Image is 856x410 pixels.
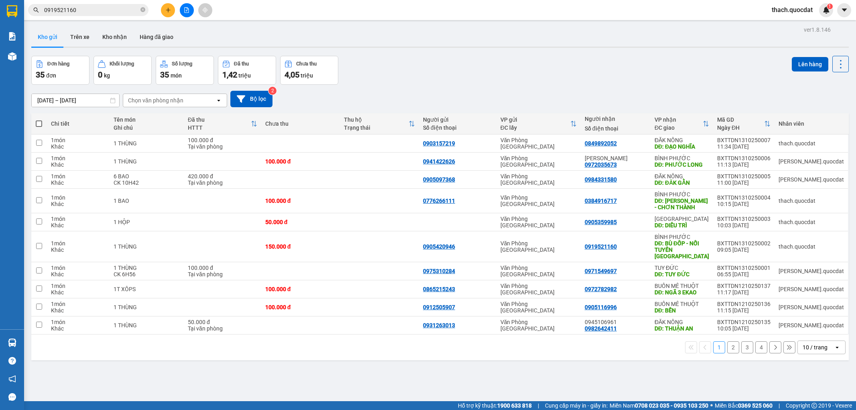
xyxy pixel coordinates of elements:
button: Chưa thu4,05 triệu [280,56,338,85]
div: 0972035673 [585,161,617,168]
div: DĐ: THUẬN AN [655,325,709,332]
div: 0849892052 [585,140,617,147]
div: Ghi chú [114,124,180,131]
div: 1 THÙNG [114,140,180,147]
div: 0982642411 [585,325,617,332]
div: 10:05 [DATE] [717,325,771,332]
div: 10:03 [DATE] [717,222,771,228]
div: Văn Phòng [GEOGRAPHIC_DATA] [500,301,577,314]
div: ĐĂK NÔNG [655,173,709,180]
div: Số điện thoại [423,124,492,131]
div: Khác [51,222,106,228]
div: Người nhận [585,116,647,122]
span: Miền Nam [610,401,708,410]
div: 100.000 đ [265,304,336,310]
div: 0941422626 [423,158,455,165]
div: 0905359985 [585,219,617,225]
div: Khác [51,247,106,253]
div: DĐ: PHƯỚC LONG [655,161,709,168]
div: thach.quocdat [779,219,844,225]
div: 0919521160 [585,243,617,250]
div: Văn Phòng [GEOGRAPHIC_DATA] [500,240,577,253]
div: 1T XÔPS [114,286,180,292]
button: Đã thu1,42 triệu [218,56,276,85]
button: Khối lượng0kg [94,56,152,85]
div: 0384916717 [585,198,617,204]
div: 0971549697 [585,268,617,274]
div: 11:00 [DATE] [717,180,771,186]
div: CK 6H56 [114,271,180,277]
span: 35 [36,70,45,80]
div: DĐ: MINH HƯNG - CHƠN THÀNH [655,198,709,210]
div: Tại văn phòng [188,325,257,332]
div: Tại văn phòng [188,271,257,277]
span: 4,05 [285,70,299,80]
div: BXTTDN1310250005 [717,173,771,180]
div: Ngày ĐH [717,124,764,131]
div: simon.quocdat [779,286,844,292]
div: 1 món [51,240,106,247]
div: 0972782982 [585,286,617,292]
div: 6 BAO [114,173,180,180]
div: 0945106961 [585,319,647,325]
div: Mã GD [717,116,764,123]
div: DĐ: ĐẠO NGHĨA [655,143,709,150]
input: Select a date range. [32,94,119,107]
div: DĐ: TUY ĐỨC [655,271,709,277]
span: 35 [160,70,169,80]
span: search [33,7,39,13]
div: Đã thu [188,116,251,123]
div: 1 món [51,265,106,271]
div: DĐ: BẾN [655,307,709,314]
div: 1 THÙNG [114,265,180,271]
div: BUÔN MÊ THUỘT [655,301,709,307]
div: Chọn văn phòng nhận [128,96,183,104]
div: Khác [51,289,106,296]
button: Đơn hàng35đơn [31,56,89,85]
div: 1 món [51,301,106,307]
button: 3 [741,341,753,353]
button: Số lượng35món [156,56,214,85]
div: Tại văn phòng [188,180,257,186]
div: Văn Phòng [GEOGRAPHIC_DATA] [500,319,577,332]
div: Khối lượng [110,61,134,67]
div: CK 10H42 [114,180,180,186]
span: plus [165,7,171,13]
span: kg [104,72,110,79]
span: close-circle [140,6,145,14]
div: BXTTDN1310250004 [717,194,771,201]
div: Chưa thu [265,120,336,127]
div: 10:15 [DATE] [717,201,771,207]
div: 1 HỘP [114,219,180,225]
div: BXTTDN1210250135 [717,319,771,325]
span: notification [8,375,16,383]
div: Tên món [114,116,180,123]
button: 1 [713,341,725,353]
div: BÌNH PHƯỚC [655,234,709,240]
span: 0 [98,70,102,80]
span: | [779,401,780,410]
div: 0931263013 [423,322,455,328]
div: 1 món [51,216,106,222]
span: message [8,393,16,401]
div: BXTTDN1310250003 [717,216,771,222]
span: ⚪️ [710,404,713,407]
div: SAMMY [585,155,647,161]
button: Kho nhận [96,27,133,47]
div: simon.quocdat [779,304,844,310]
div: TUY ĐỨC [655,265,709,271]
div: Khác [51,307,106,314]
span: Hỗ trợ kỹ thuật: [458,401,532,410]
button: caret-down [837,3,851,17]
th: Toggle SortBy [340,113,419,135]
div: Khác [51,161,106,168]
div: simon.quocdat [779,322,844,328]
span: thach.quocdat [765,5,819,15]
div: 09:05 [DATE] [717,247,771,253]
img: icon-new-feature [823,6,830,14]
div: 0905097368 [423,176,455,183]
div: BXTTDN1210250137 [717,283,771,289]
div: 0905116996 [585,304,617,310]
div: BXTTDN1310250001 [717,265,771,271]
img: logo-vxr [7,5,17,17]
